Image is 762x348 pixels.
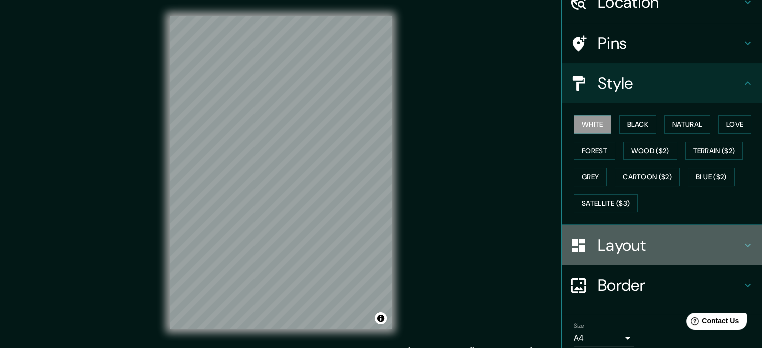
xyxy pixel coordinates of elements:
div: A4 [574,330,634,346]
button: Natural [664,115,710,134]
label: Size [574,322,584,330]
button: Forest [574,142,615,160]
div: Border [562,265,762,305]
h4: Pins [598,33,742,53]
button: Grey [574,168,607,186]
button: Black [619,115,657,134]
button: Cartoon ($2) [615,168,680,186]
div: Layout [562,225,762,265]
canvas: Map [170,16,392,329]
h4: Style [598,73,742,93]
button: Blue ($2) [688,168,735,186]
button: Love [718,115,751,134]
button: Satellite ($3) [574,194,638,213]
h4: Layout [598,235,742,255]
iframe: Help widget launcher [673,309,751,337]
button: Toggle attribution [375,312,387,324]
div: Style [562,63,762,103]
div: Pins [562,23,762,63]
button: Wood ($2) [623,142,677,160]
button: Terrain ($2) [685,142,743,160]
button: White [574,115,611,134]
h4: Border [598,275,742,295]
